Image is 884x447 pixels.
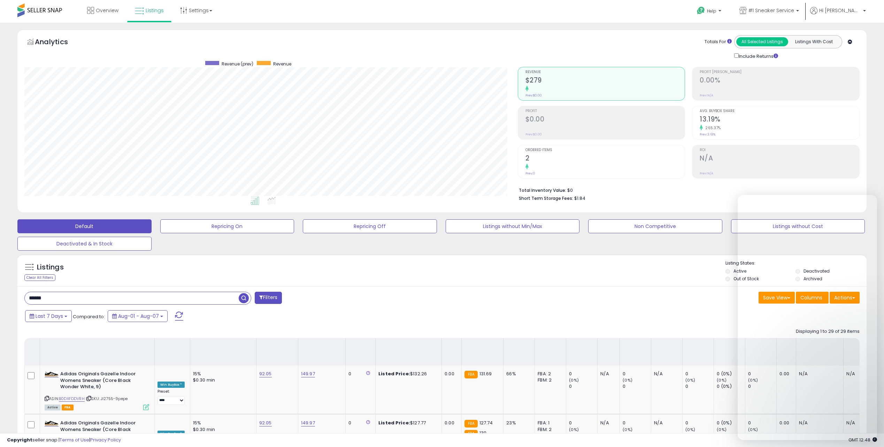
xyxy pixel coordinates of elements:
[700,171,713,175] small: Prev: N/A
[623,427,632,432] small: (0%)
[525,109,685,113] span: Profit
[623,433,651,439] div: 0
[301,370,315,377] a: 149.97
[73,313,105,320] span: Compared to:
[259,419,272,426] a: 92.05
[17,237,152,251] button: Deactivated & In Stock
[707,8,716,14] span: Help
[569,377,579,383] small: (0%)
[59,396,85,402] a: B0DXFDDVRH
[506,371,529,377] div: 66%
[685,383,714,390] div: 0
[45,405,61,410] span: All listings currently available for purchase on Amazon
[60,420,145,441] b: Adidas Originals Gazelle Indoor Womens Sneaker (Core Black Wonder White, 8.5)
[519,187,566,193] b: Total Inventory Value:
[717,383,745,390] div: 0 (0%)
[160,219,294,233] button: Repricing On
[193,426,251,433] div: $0.30 min
[623,383,651,390] div: 0
[600,371,614,377] div: N/A
[525,154,685,164] h2: 2
[654,371,677,377] div: N/A
[222,61,253,67] span: Revenue (prev)
[118,313,159,320] span: Aug-01 - Aug-07
[36,313,63,320] span: Last 7 Days
[108,310,168,322] button: Aug-01 - Aug-07
[525,115,685,125] h2: $0.00
[600,420,614,426] div: N/A
[733,268,746,274] label: Active
[25,310,72,322] button: Last 7 Days
[569,420,597,426] div: 0
[717,427,727,432] small: (0%)
[623,377,632,383] small: (0%)
[445,420,456,426] div: 0.00
[24,274,55,281] div: Clear All Filters
[623,420,651,426] div: 0
[525,76,685,86] h2: $279
[506,420,529,426] div: 23%
[717,377,727,383] small: (0%)
[717,433,745,439] div: 0 (0%)
[705,39,732,45] div: Totals For
[378,370,410,377] b: Listed Price:
[378,420,436,426] div: $127.77
[157,389,185,405] div: Preset:
[45,421,59,426] img: 41GtL4k094L._SL40_.jpg
[733,276,759,282] label: Out of Stock
[62,405,74,410] span: FBA
[35,37,82,48] h5: Analytics
[525,132,542,136] small: Prev: $0.00
[569,433,597,439] div: 0
[810,7,866,23] a: Hi [PERSON_NAME]
[7,437,121,444] div: seller snap | |
[569,371,597,377] div: 0
[259,370,272,377] a: 92.05
[700,93,713,97] small: Prev: N/A
[569,383,597,390] div: 0
[538,426,561,433] div: FBM: 2
[157,431,185,437] div: Win BuyBox *
[700,148,859,152] span: ROI
[700,115,859,125] h2: 13.19%
[464,420,477,428] small: FBA
[479,419,493,426] span: 127.74
[303,219,437,233] button: Repricing Off
[193,377,251,383] div: $0.30 min
[525,148,685,152] span: Ordered Items
[538,371,561,377] div: FBA: 2
[538,377,561,383] div: FBM: 2
[700,76,859,86] h2: 0.00%
[45,371,59,377] img: 41GtL4k094L._SL40_.jpg
[157,382,185,388] div: Win BuyBox *
[685,433,714,439] div: 0
[623,371,651,377] div: 0
[90,437,121,443] a: Privacy Policy
[86,396,128,401] span: | SKU: JI2755-9pepe
[819,7,861,14] span: Hi [PERSON_NAME]
[569,427,579,432] small: (0%)
[788,37,840,46] button: Listings With Cost
[717,371,745,377] div: 0 (0%)
[700,70,859,74] span: Profit [PERSON_NAME]
[700,154,859,164] h2: N/A
[479,370,492,377] span: 131.69
[717,420,745,426] div: 0 (0%)
[348,420,370,426] div: 0
[96,7,118,14] span: Overview
[748,7,794,14] span: #1 Sneaker Service
[7,437,32,443] strong: Copyright
[736,37,788,46] button: All Selected Listings
[446,219,580,233] button: Listings without Min/Max
[479,430,486,436] span: 130
[685,420,714,426] div: 0
[538,420,561,426] div: FBA: 1
[519,195,573,201] b: Short Term Storage Fees:
[525,70,685,74] span: Revenue
[378,419,410,426] b: Listed Price:
[588,219,722,233] button: Non Competitive
[445,371,456,377] div: 0.00
[574,195,585,202] span: $1.84
[60,371,145,392] b: Adidas Originals Gazelle Indoor Womens Sneaker (Core Black Wonder White, 9)
[654,420,677,426] div: N/A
